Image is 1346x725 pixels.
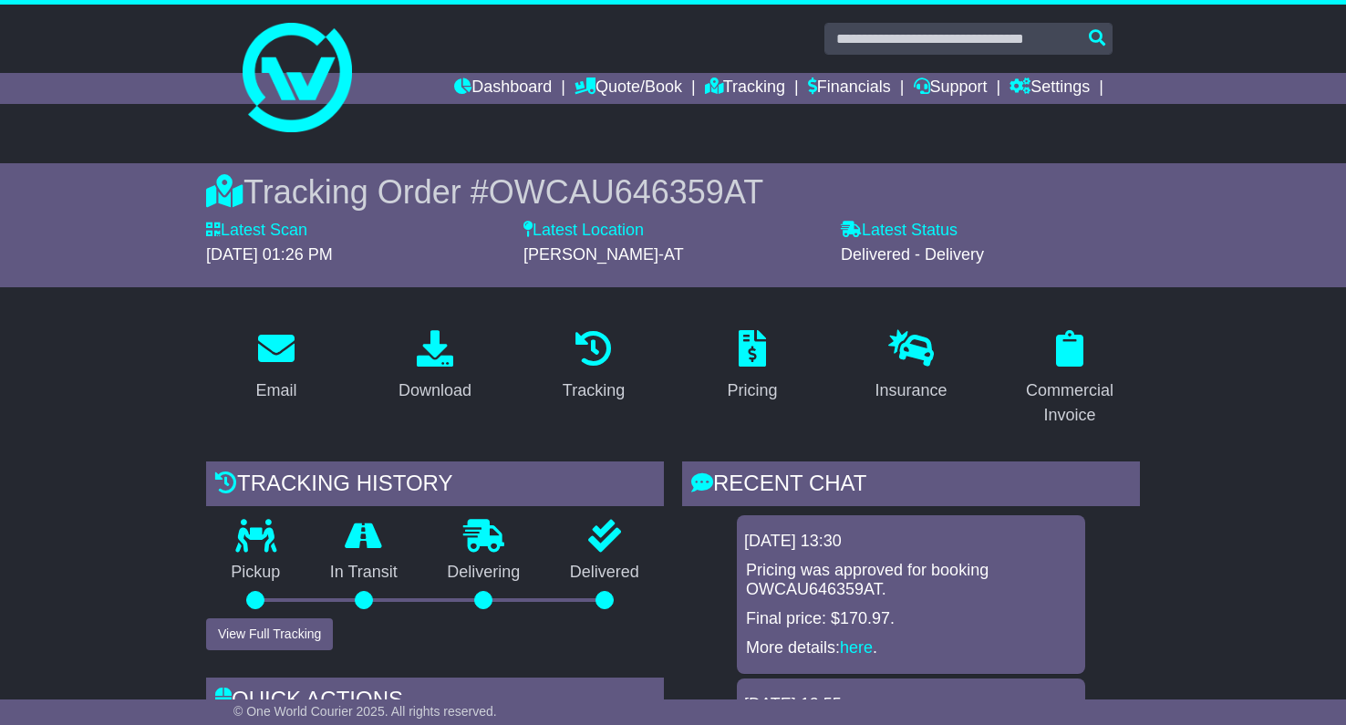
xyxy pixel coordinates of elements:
a: Commercial Invoice [999,324,1140,434]
p: Delivering [422,563,545,583]
span: [PERSON_NAME]-AT [523,245,684,264]
div: Pricing [727,378,777,403]
div: Tracking Order # [206,172,1140,212]
a: Pricing [715,324,789,409]
a: Support [914,73,988,104]
span: © One World Courier 2025. All rights reserved. [233,704,497,719]
a: Quote/Book [575,73,682,104]
label: Latest Location [523,221,644,241]
a: Financials [808,73,891,104]
label: Latest Status [841,221,958,241]
a: Email [243,324,308,409]
div: Commercial Invoice [1011,378,1128,428]
a: Dashboard [454,73,552,104]
div: Email [255,378,296,403]
div: [DATE] 13:55 [744,695,1078,715]
p: In Transit [305,563,423,583]
div: Tracking history [206,461,664,511]
p: More details: . [746,638,1076,658]
button: View Full Tracking [206,618,333,650]
div: RECENT CHAT [682,461,1140,511]
div: Tracking [563,378,625,403]
a: here [840,638,873,657]
p: Final price: $170.97. [746,609,1076,629]
a: Download [387,324,483,409]
p: Pickup [206,563,305,583]
div: Download [399,378,471,403]
span: [DATE] 01:26 PM [206,245,333,264]
div: [DATE] 13:30 [744,532,1078,552]
a: Insurance [863,324,958,409]
label: Latest Scan [206,221,307,241]
a: Settings [1009,73,1090,104]
div: Insurance [875,378,947,403]
p: Delivered [545,563,665,583]
p: Pricing was approved for booking OWCAU646359AT. [746,561,1076,600]
a: Tracking [551,324,637,409]
span: OWCAU646359AT [489,173,763,211]
span: Delivered - Delivery [841,245,984,264]
a: Tracking [705,73,785,104]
